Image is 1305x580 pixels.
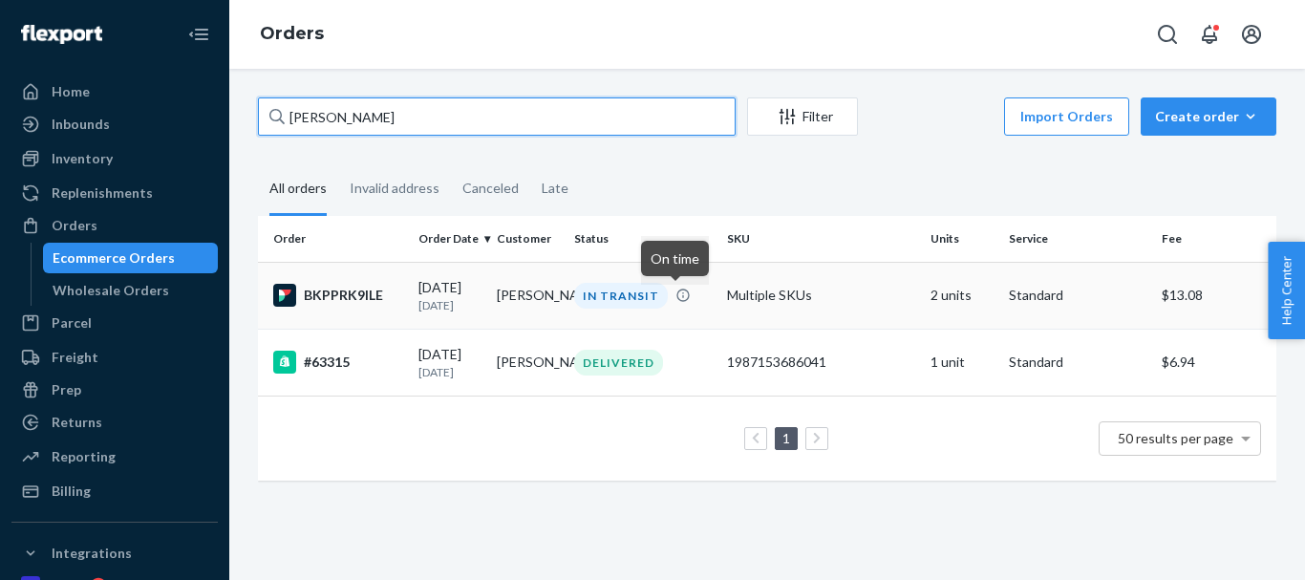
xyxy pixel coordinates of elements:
[52,413,102,432] div: Returns
[11,476,218,506] a: Billing
[489,329,567,396] td: [PERSON_NAME]
[1148,15,1187,54] button: Open Search Box
[574,283,668,309] div: IN TRANSIT
[418,345,481,380] div: [DATE]
[411,216,489,262] th: Order Date
[1155,107,1262,126] div: Create order
[1118,430,1233,446] span: 50 results per page
[11,308,218,338] a: Parcel
[52,216,97,235] div: Orders
[1004,97,1129,136] button: Import Orders
[489,262,567,329] td: [PERSON_NAME]
[747,97,858,136] button: Filter
[53,248,175,268] div: Ecommerce Orders
[1268,242,1305,339] button: Help Center
[52,447,116,466] div: Reporting
[462,163,519,213] div: Canceled
[1154,216,1276,262] th: Fee
[258,216,411,262] th: Order
[11,178,218,208] a: Replenishments
[418,364,481,380] p: [DATE]
[52,115,110,134] div: Inbounds
[574,350,663,376] div: DELIVERED
[53,281,169,300] div: Wholesale Orders
[11,538,218,569] button: Integrations
[11,210,218,241] a: Orders
[180,15,218,54] button: Close Navigation
[719,216,923,262] th: SKU
[567,216,719,262] th: Status
[1001,216,1154,262] th: Service
[748,107,857,126] div: Filter
[43,243,219,273] a: Ecommerce Orders
[21,25,102,44] img: Flexport logo
[418,297,481,313] p: [DATE]
[11,342,218,373] a: Freight
[1141,97,1276,136] button: Create order
[269,163,327,216] div: All orders
[11,76,218,107] a: Home
[52,149,113,168] div: Inventory
[52,482,91,501] div: Billing
[11,375,218,405] a: Prep
[1154,262,1276,329] td: $13.08
[1009,286,1146,305] p: Standard
[52,544,132,563] div: Integrations
[542,163,568,213] div: Late
[258,97,736,136] input: Search orders
[497,230,560,247] div: Customer
[651,248,699,269] p: On time
[52,82,90,101] div: Home
[43,275,219,306] a: Wholesale Orders
[52,313,92,333] div: Parcel
[260,23,324,44] a: Orders
[245,7,339,62] ol: breadcrumbs
[52,380,81,399] div: Prep
[1232,15,1271,54] button: Open account menu
[779,430,794,446] a: Page 1 is your current page
[11,109,218,140] a: Inbounds
[1154,329,1276,396] td: $6.94
[11,143,218,174] a: Inventory
[273,351,403,374] div: #63315
[273,284,403,307] div: BKPPRK9ILE
[11,407,218,438] a: Returns
[52,348,98,367] div: Freight
[1009,353,1146,372] p: Standard
[11,441,218,472] a: Reporting
[350,163,439,213] div: Invalid address
[719,262,923,329] td: Multiple SKUs
[418,278,481,313] div: [DATE]
[923,262,1001,329] td: 2 units
[52,183,153,203] div: Replenishments
[727,353,915,372] div: 1987153686041
[923,329,1001,396] td: 1 unit
[923,216,1001,262] th: Units
[1190,15,1229,54] button: Open notifications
